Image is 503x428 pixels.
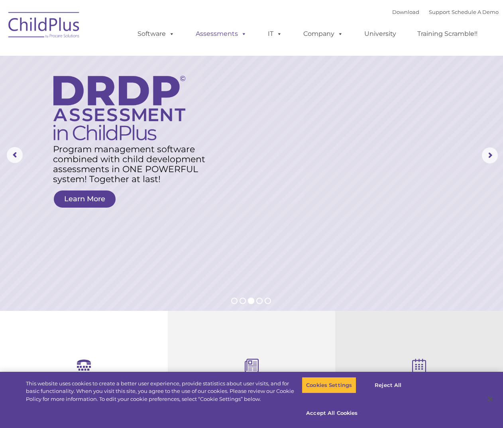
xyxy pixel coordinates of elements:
[54,190,116,208] a: Learn More
[481,390,499,408] button: Close
[26,380,302,403] div: This website uses cookies to create a better user experience, provide statistics about user visit...
[111,85,145,91] span: Phone number
[111,53,135,59] span: Last name
[392,9,499,15] font: |
[188,26,255,42] a: Assessments
[53,144,214,184] rs-layer: Program management software combined with child development assessments in ONE POWERFUL system! T...
[356,26,404,42] a: University
[363,377,413,394] button: Reject All
[53,76,185,140] img: DRDP Assessment in ChildPlus
[302,405,362,422] button: Accept All Cookies
[429,9,450,15] a: Support
[392,9,419,15] a: Download
[130,26,183,42] a: Software
[260,26,290,42] a: IT
[452,9,499,15] a: Schedule A Demo
[409,26,485,42] a: Training Scramble!!
[295,26,351,42] a: Company
[302,377,356,394] button: Cookies Settings
[4,6,84,46] img: ChildPlus by Procare Solutions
